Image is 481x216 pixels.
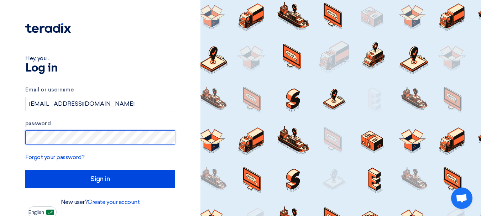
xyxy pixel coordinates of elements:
[25,120,51,127] font: password
[88,199,140,205] a: Create your account
[25,97,175,111] input: Enter your business email or username
[25,55,50,62] font: Hey, you ...
[25,154,85,160] a: Forgot your password?
[46,210,54,215] img: ar-AR.png
[25,63,57,74] font: Log in
[28,209,44,215] font: English
[451,188,472,209] a: Open chat
[25,23,71,33] img: Teradix logo
[25,170,175,188] input: Sign in
[61,199,88,205] font: New user?
[25,86,74,93] font: Email or username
